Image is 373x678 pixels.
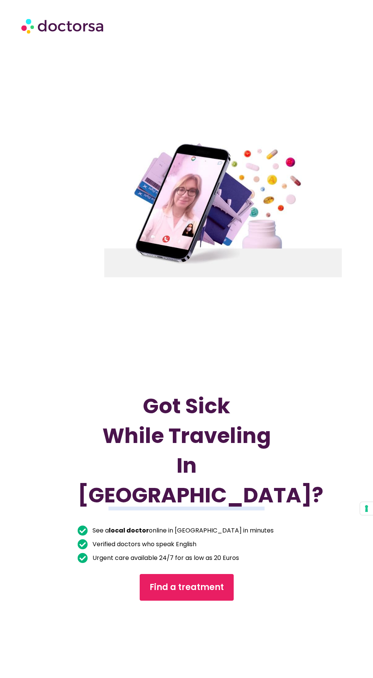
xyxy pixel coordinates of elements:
span: Verified doctors who speak English [91,539,196,550]
span: Urgent care available 24/7 for as low as 20 Euros [91,553,239,563]
span: Find a treatment [150,581,224,593]
iframe: Customer reviews powered by Trustpilot [81,612,207,669]
span: See a online in [GEOGRAPHIC_DATA] in minutes [91,525,274,536]
a: Find a treatment [140,574,234,601]
button: Your consent preferences for tracking technologies [360,502,373,515]
h1: Got Sick While Traveling In [GEOGRAPHIC_DATA]? [78,391,295,510]
b: local doctor [109,526,149,535]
